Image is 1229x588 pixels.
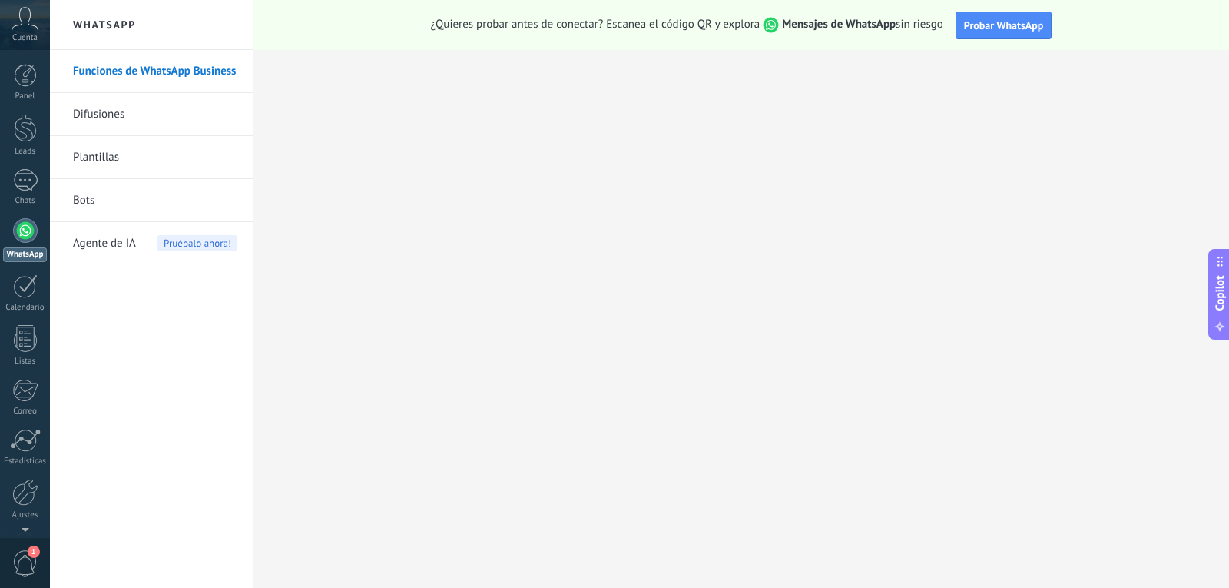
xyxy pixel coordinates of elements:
a: Bots [73,179,237,222]
div: Panel [3,91,48,101]
li: Bots [50,179,253,222]
div: Leads [3,147,48,157]
div: WhatsApp [3,247,47,262]
div: Calendario [3,303,48,313]
div: Ajustes [3,510,48,520]
strong: Mensajes de WhatsApp [782,17,896,32]
div: Listas [3,357,48,367]
li: Plantillas [50,136,253,179]
span: Agente de IA [73,222,136,265]
span: Probar WhatsApp [964,18,1044,32]
span: ¿Quieres probar antes de conectar? Escanea el código QR y explora sin riesgo [431,17,943,33]
button: Probar WhatsApp [956,12,1052,39]
div: Estadísticas [3,457,48,467]
span: Pruébalo ahora! [157,235,237,251]
a: Funciones de WhatsApp Business [73,50,237,93]
a: Agente de IAPruébalo ahora! [73,222,237,265]
span: Cuenta [12,33,38,43]
li: Difusiones [50,93,253,136]
a: Difusiones [73,93,237,136]
li: Agente de IA [50,222,253,264]
li: Funciones de WhatsApp Business [50,50,253,93]
div: Correo [3,407,48,417]
a: Plantillas [73,136,237,179]
span: Copilot [1212,275,1227,311]
div: Chats [3,196,48,206]
span: 1 [28,546,40,558]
